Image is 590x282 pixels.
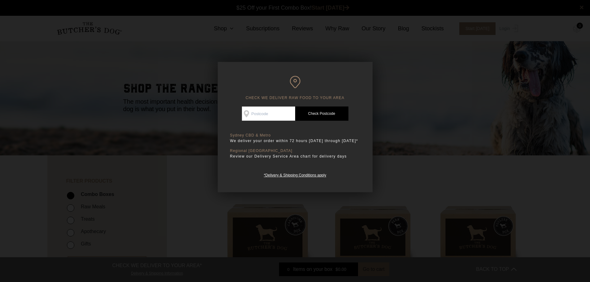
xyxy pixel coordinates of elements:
[264,171,326,177] a: *Delivery & Shipping Conditions apply
[242,106,295,121] input: Postcode
[230,149,360,153] p: Regional [GEOGRAPHIC_DATA]
[295,106,348,121] a: Check Postcode
[230,133,360,138] p: Sydney CBD & Metro
[230,138,360,144] p: We deliver your order within 72 hours [DATE] through [DATE]*
[230,153,360,159] p: Review our Delivery Service Area chart for delivery days
[230,76,360,100] h6: CHECK WE DELIVER RAW FOOD TO YOUR AREA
